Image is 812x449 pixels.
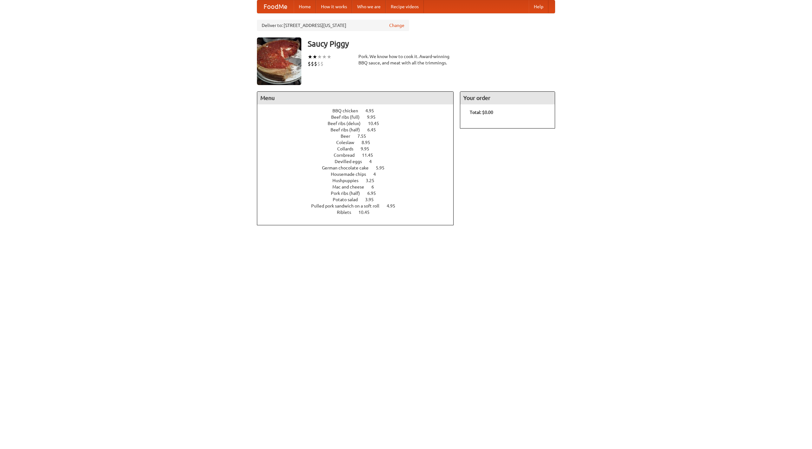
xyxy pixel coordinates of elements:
li: $ [311,60,314,67]
li: ★ [317,53,322,60]
a: How it works [316,0,352,13]
span: Potato salad [333,197,364,202]
a: German chocolate cake 5.95 [322,165,396,170]
span: 4 [369,159,378,164]
span: Beef ribs (half) [331,127,366,132]
span: 10.45 [368,121,385,126]
div: Pork. We know how to cook it. Award-winning BBQ sauce, and meat with all the trimmings. [358,53,454,66]
a: Hushpuppies 3.25 [332,178,386,183]
span: Mac and cheese [332,184,370,189]
span: 3.95 [365,197,380,202]
a: Riblets 10.45 [337,210,381,215]
span: Devilled eggs [335,159,368,164]
a: Potato salad 3.95 [333,197,385,202]
li: $ [320,60,324,67]
a: Beef ribs (full) 9.95 [331,115,387,120]
a: Mac and cheese 6 [332,184,386,189]
span: 4 [373,172,382,177]
a: FoodMe [257,0,294,13]
span: 8.95 [362,140,377,145]
span: 3.25 [366,178,381,183]
a: Pulled pork sandwich on a soft roll 4.95 [311,203,407,208]
li: ★ [327,53,331,60]
span: 5.95 [376,165,391,170]
a: Beer 7.55 [341,134,378,139]
span: 10.45 [358,210,376,215]
img: angular.jpg [257,37,301,85]
span: Riblets [337,210,357,215]
span: 7.55 [357,134,372,139]
a: Coleslaw 8.95 [336,140,382,145]
h4: Your order [460,92,555,104]
li: $ [308,60,311,67]
span: Cornbread [334,153,361,158]
span: 6 [371,184,380,189]
span: Housemade chips [331,172,372,177]
span: Beef ribs (full) [331,115,366,120]
span: Pulled pork sandwich on a soft roll [311,203,386,208]
a: Cornbread 11.45 [334,153,385,158]
a: Home [294,0,316,13]
span: 11.45 [362,153,379,158]
h4: Menu [257,92,453,104]
span: Pork ribs (half) [331,191,366,196]
a: BBQ chicken 4.95 [332,108,386,113]
span: Collards [337,146,360,151]
span: Hushpuppies [332,178,365,183]
span: BBQ chicken [332,108,364,113]
span: Coleslaw [336,140,361,145]
li: $ [317,60,320,67]
a: Devilled eggs 4 [335,159,383,164]
div: Deliver to: [STREET_ADDRESS][US_STATE] [257,20,409,31]
li: ★ [322,53,327,60]
span: 4.95 [387,203,402,208]
span: 6.95 [367,191,382,196]
a: Who we are [352,0,386,13]
li: $ [314,60,317,67]
a: Pork ribs (half) 6.95 [331,191,388,196]
span: 9.95 [367,115,382,120]
h3: Saucy Piggy [308,37,555,50]
a: Recipe videos [386,0,424,13]
li: ★ [312,53,317,60]
a: Beef ribs (half) 6.45 [331,127,388,132]
span: 4.95 [365,108,380,113]
li: ★ [308,53,312,60]
span: 9.95 [361,146,376,151]
a: Change [389,22,404,29]
span: 6.45 [367,127,382,132]
span: German chocolate cake [322,165,375,170]
a: Housemade chips 4 [331,172,388,177]
span: Beer [341,134,357,139]
span: Beef ribs (delux) [328,121,367,126]
b: Total: $0.00 [470,110,493,115]
a: Help [529,0,548,13]
a: Collards 9.95 [337,146,381,151]
a: Beef ribs (delux) 10.45 [328,121,391,126]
